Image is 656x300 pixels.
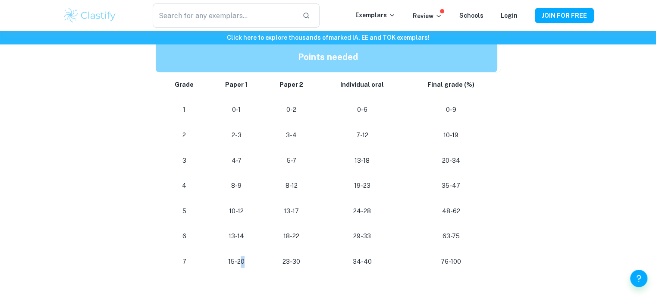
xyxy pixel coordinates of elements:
[225,81,248,88] strong: Paper 1
[217,256,257,268] p: 15-20
[166,104,203,116] p: 1
[326,180,398,192] p: 19-23
[217,205,257,217] p: 10-12
[411,180,490,192] p: 35-47
[326,129,398,141] p: 7-12
[535,8,594,23] button: JOIN FOR FREE
[326,155,398,167] p: 13-18
[217,104,257,116] p: 0-1
[217,231,257,242] p: 13-14
[270,180,313,192] p: 8-12
[298,52,358,62] strong: Points needed
[166,180,203,192] p: 4
[340,81,384,88] strong: Individual oral
[166,129,203,141] p: 2
[166,155,203,167] p: 3
[217,180,257,192] p: 8-9
[413,11,442,21] p: Review
[427,81,474,88] strong: Final grade (%)
[411,129,490,141] p: 10-19
[326,104,398,116] p: 0-6
[270,104,313,116] p: 0-2
[270,129,313,141] p: 3-4
[411,205,490,217] p: 48-62
[326,231,398,242] p: 29-33
[166,205,203,217] p: 5
[411,256,490,268] p: 76-100
[217,155,257,167] p: 4-7
[501,12,518,19] a: Login
[279,81,303,88] strong: Paper 2
[630,270,647,287] button: Help and Feedback
[63,7,117,24] img: Clastify logo
[355,10,395,20] p: Exemplars
[326,205,398,217] p: 24-28
[270,231,313,242] p: 18-22
[270,155,313,167] p: 5-7
[217,129,257,141] p: 2-3
[270,205,313,217] p: 13-17
[411,155,490,167] p: 20-34
[2,33,654,42] h6: Click here to explore thousands of marked IA, EE and TOK exemplars !
[166,256,203,268] p: 7
[270,256,313,268] p: 23-30
[459,12,483,19] a: Schools
[411,104,490,116] p: 0-9
[166,231,203,242] p: 6
[326,256,398,268] p: 34-40
[411,231,490,242] p: 63-75
[153,3,295,28] input: Search for any exemplars...
[175,81,194,88] strong: Grade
